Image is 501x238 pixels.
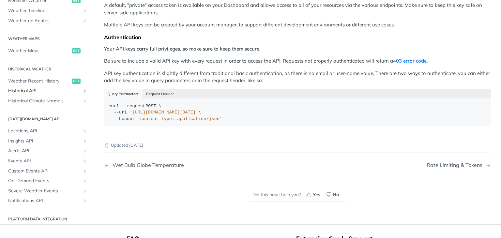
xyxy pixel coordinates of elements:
[82,8,87,13] button: Show subpages for Weather Timelines
[104,156,491,175] nav: Pagination Controls
[8,48,70,54] span: Weather Maps
[82,89,87,94] button: Show subpages for Historical API
[5,146,89,156] a: Alerts APIShow subpages for Alerts API
[8,18,81,24] span: Weather on Routes
[8,158,81,164] span: Events API
[8,198,81,204] span: Notifications API
[8,148,81,155] span: Alerts API
[8,138,81,144] span: Insights API
[313,191,320,198] span: Yes
[104,46,261,52] strong: Your API keys carry full privileges, so make sure to keep them secure.
[324,190,342,200] button: No
[8,98,81,104] span: Historical Climate Normals
[72,79,81,84] span: get
[304,190,324,200] button: Yes
[8,88,81,95] span: Historical API
[143,89,178,98] button: Request Header
[8,168,81,174] span: Custom Events API
[129,110,198,115] span: '[URL][DOMAIN_NAME][DATE]'
[82,98,87,104] button: Show subpages for Historical Climate Normals
[109,104,119,109] span: curl
[5,86,89,96] a: Historical APIShow subpages for Historical API
[82,149,87,154] button: Show subpages for Alerts API
[8,178,81,185] span: On-Demand Events
[5,46,89,56] a: Weather Mapsget
[5,216,89,222] h2: Platform DATA integration
[427,162,486,168] div: Rate Limiting & Tokens
[104,162,270,168] a: Previous Page: Wet Bulb Globe Temperature
[5,126,89,136] a: Locations APIShow subpages for Locations API
[393,58,427,64] a: 403 error code
[104,34,491,40] div: Authentication
[82,179,87,184] button: Show subpages for On-Demand Events
[5,66,89,72] h2: Historical Weather
[82,188,87,194] button: Show subpages for Severe Weather Events
[427,162,491,168] a: Next Page: Rate Limiting & Tokens
[5,96,89,106] a: Historical Climate NormalsShow subpages for Historical Climate Normals
[249,188,346,201] div: Did this page help you?
[8,78,70,84] span: Weather Recent History
[5,196,89,206] a: Notifications APIShow subpages for Notifications API
[82,139,87,144] button: Show subpages for Insights API
[72,49,81,54] span: get
[333,191,339,198] span: No
[5,136,89,146] a: Insights APIShow subpages for Insights API
[82,158,87,164] button: Show subpages for Events API
[138,116,222,121] span: 'content-type: application/json'
[5,36,89,42] h2: Weather Maps
[5,186,89,196] a: Severe Weather EventsShow subpages for Severe Weather Events
[104,70,491,84] p: API key authentication is slightly different from traditional basic authentication, as there is n...
[109,162,184,168] div: Wet Bulb Globe Temperature
[82,129,87,134] button: Show subpages for Locations API
[5,116,89,122] h2: [DATE][DOMAIN_NAME] API
[5,156,89,166] a: Events APIShow subpages for Events API
[5,76,89,86] a: Weather Recent Historyget
[104,57,491,65] p: Be sure to include a valid API key with every request in order to access the API. Requests not pr...
[82,169,87,174] button: Show subpages for Custom Events API
[114,116,135,121] span: --header
[122,104,145,109] span: --request
[5,176,89,186] a: On-Demand EventsShow subpages for On-Demand Events
[82,199,87,204] button: Show subpages for Notifications API
[109,103,487,122] div: POST \ \
[5,166,89,176] a: Custom Events APIShow subpages for Custom Events API
[8,128,81,135] span: Locations API
[5,16,89,26] a: Weather on RoutesShow subpages for Weather on Routes
[104,2,491,16] p: A default, "private" access token is available on your Dashboard and allows access to all of your...
[104,21,491,29] p: Multiple API keys can be created by your account manager, to support different development enviro...
[114,110,127,115] span: --url
[82,18,87,23] button: Show subpages for Weather on Routes
[5,6,89,16] a: Weather TimelinesShow subpages for Weather Timelines
[8,188,81,194] span: Severe Weather Events
[8,7,81,14] span: Weather Timelines
[104,142,491,149] p: Updated [DATE]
